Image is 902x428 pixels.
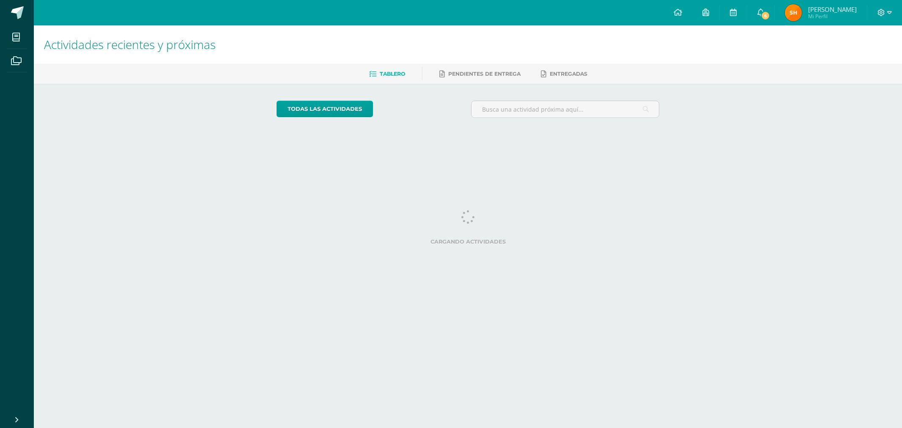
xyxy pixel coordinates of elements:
span: [PERSON_NAME] [808,5,857,14]
a: Entregadas [541,67,587,81]
span: Tablero [380,71,405,77]
label: Cargando actividades [277,239,659,245]
input: Busca una actividad próxima aquí... [472,101,659,118]
img: 869aa223b515ac158a5cbb52e2c181c2.png [785,4,802,21]
a: todas las Actividades [277,101,373,117]
span: Actividades recientes y próximas [44,36,216,52]
a: Pendientes de entrega [439,67,521,81]
span: Entregadas [550,71,587,77]
span: 6 [761,11,770,20]
span: Pendientes de entrega [448,71,521,77]
a: Tablero [369,67,405,81]
span: Mi Perfil [808,13,857,20]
